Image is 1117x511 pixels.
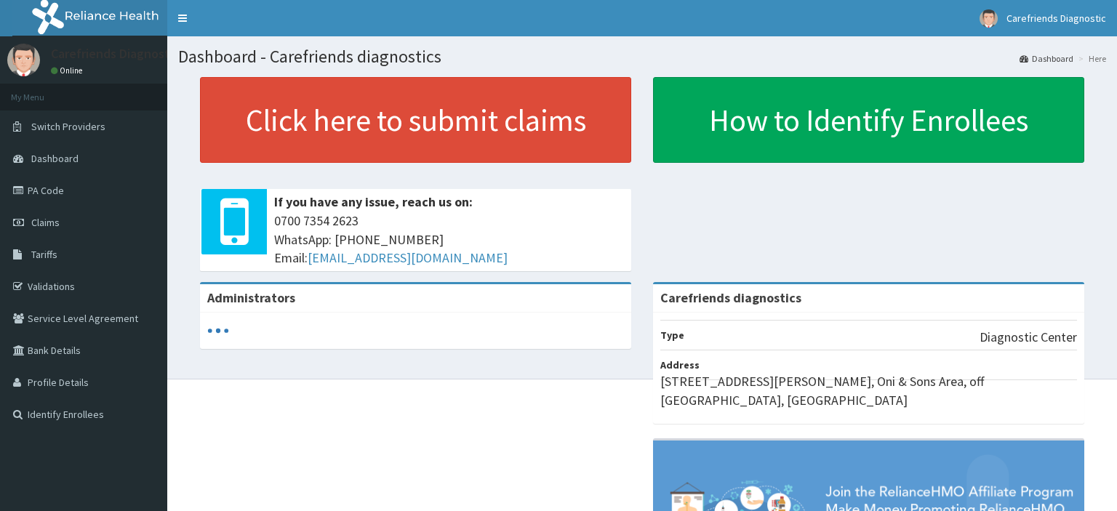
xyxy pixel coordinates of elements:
span: 0700 7354 2623 WhatsApp: [PHONE_NUMBER] Email: [274,212,624,267]
b: Type [660,329,684,342]
b: Administrators [207,289,295,306]
a: Online [51,65,86,76]
p: [STREET_ADDRESS][PERSON_NAME], Oni & Sons Area, off [GEOGRAPHIC_DATA], [GEOGRAPHIC_DATA] [660,372,1077,409]
a: Dashboard [1020,52,1073,65]
span: Carefriends Diagnostic [1006,12,1106,25]
a: [EMAIL_ADDRESS][DOMAIN_NAME] [308,249,508,266]
span: Switch Providers [31,120,105,133]
b: If you have any issue, reach us on: [274,193,473,210]
strong: Carefriends diagnostics [660,289,801,306]
h1: Dashboard - Carefriends diagnostics [178,47,1106,66]
span: Tariffs [31,248,57,261]
p: Diagnostic Center [980,328,1077,347]
p: Carefriends Diagnostic [51,47,180,60]
a: How to Identify Enrollees [653,77,1084,163]
a: Click here to submit claims [200,77,631,163]
img: User Image [7,44,40,76]
img: User Image [980,9,998,28]
b: Address [660,358,700,371]
li: Here [1075,52,1106,65]
span: Dashboard [31,152,79,165]
span: Claims [31,216,60,229]
svg: audio-loading [207,320,229,342]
